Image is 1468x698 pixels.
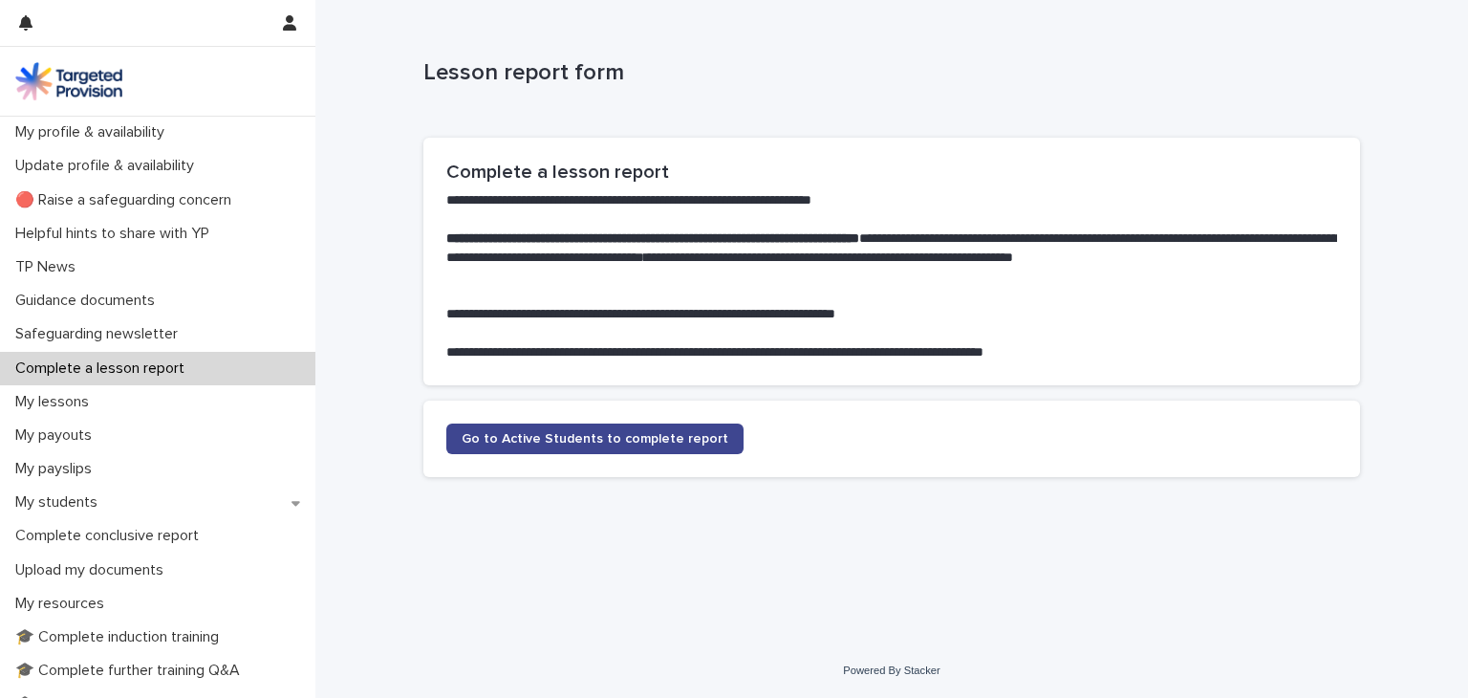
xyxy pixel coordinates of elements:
[15,62,122,100] img: M5nRWzHhSzIhMunXDL62
[462,432,728,446] span: Go to Active Students to complete report
[446,424,744,454] a: Go to Active Students to complete report
[8,393,104,411] p: My lessons
[8,225,225,243] p: Helpful hints to share with YP
[8,628,234,646] p: 🎓 Complete induction training
[8,527,214,545] p: Complete conclusive report
[8,493,113,512] p: My students
[8,258,91,276] p: TP News
[8,292,170,310] p: Guidance documents
[8,426,107,445] p: My payouts
[8,662,255,680] p: 🎓 Complete further training Q&A
[8,157,209,175] p: Update profile & availability
[8,360,200,378] p: Complete a lesson report
[8,595,119,613] p: My resources
[8,325,193,343] p: Safeguarding newsletter
[446,161,1337,184] h2: Complete a lesson report
[8,460,107,478] p: My payslips
[423,59,1352,87] p: Lesson report form
[8,123,180,142] p: My profile & availability
[843,665,939,676] a: Powered By Stacker
[8,561,179,579] p: Upload my documents
[8,191,247,209] p: 🔴 Raise a safeguarding concern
